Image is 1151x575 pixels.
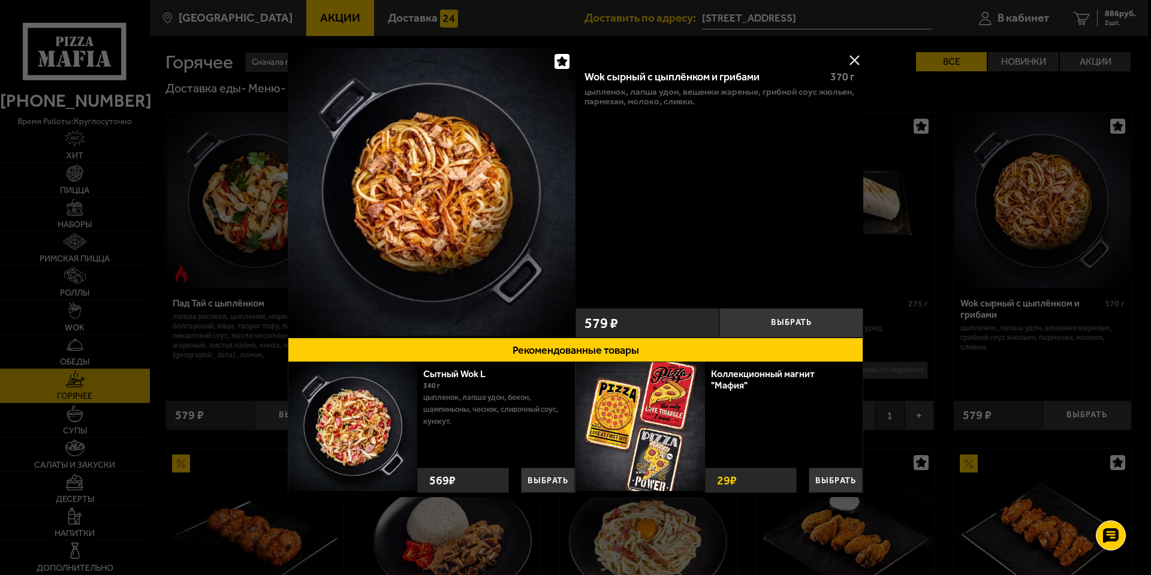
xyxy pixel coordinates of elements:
[288,48,575,338] a: Wok сырный с цыплёнком и грибами
[423,381,440,390] span: 340 г
[584,316,618,330] span: 579 ₽
[584,87,854,106] p: цыпленок, лапша удон, вешенки жареные, грибной соус Жюльен, пармезан, молоко, сливки.
[830,70,854,83] span: 370 г
[288,338,863,362] button: Рекомендованные товары
[711,368,815,391] a: Коллекционный магнит "Мафия"
[714,468,740,492] strong: 29 ₽
[423,392,566,428] p: цыпленок, лапша удон, бекон, шампиньоны, чеснок, сливочный соус, кунжут.
[288,48,575,336] img: Wok сырный с цыплёнком и грибами
[426,468,459,492] strong: 569 ₽
[521,468,575,493] button: Выбрать
[584,71,820,84] div: Wok сырный с цыплёнком и грибами
[809,468,863,493] button: Выбрать
[719,308,863,338] button: Выбрать
[423,368,498,380] a: Сытный Wok L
